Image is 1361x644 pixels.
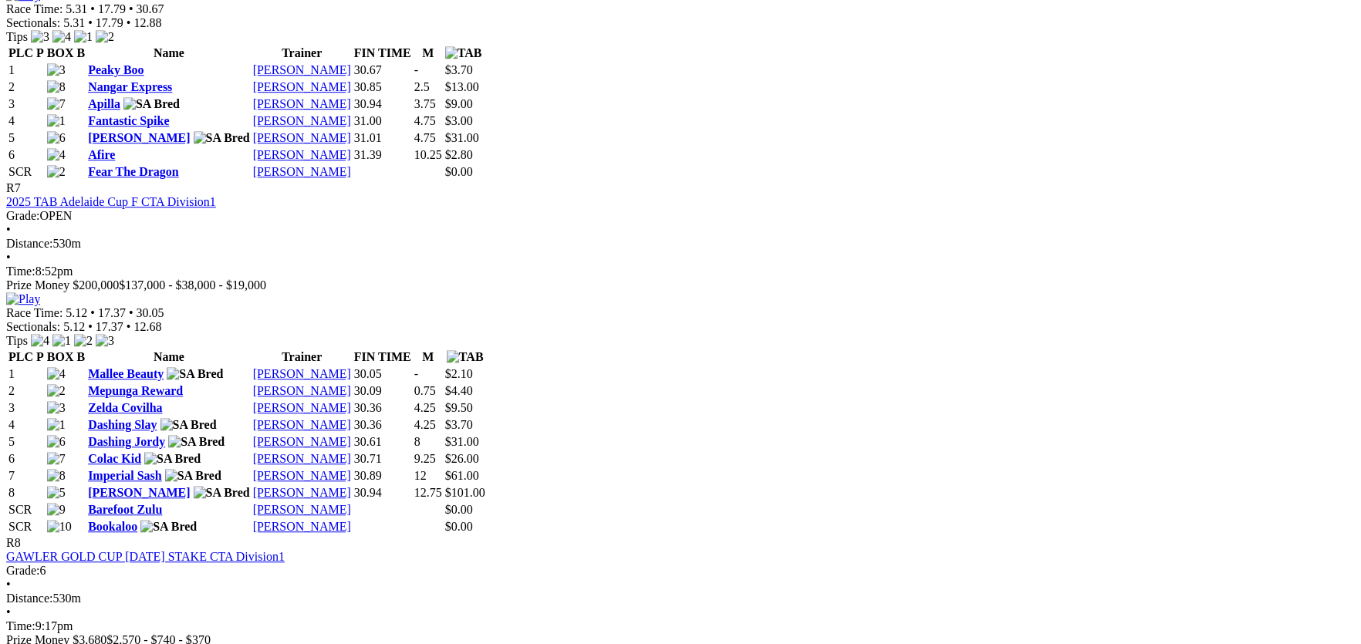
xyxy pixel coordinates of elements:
span: 17.79 [96,16,123,29]
img: 4 [47,367,66,381]
a: Colac Kid [88,452,141,465]
td: 5 [8,434,45,450]
span: $9.50 [445,401,473,414]
td: 2 [8,383,45,399]
span: P [36,46,44,59]
td: 1 [8,366,45,382]
a: [PERSON_NAME] [253,63,351,76]
span: • [88,16,93,29]
a: [PERSON_NAME] [253,384,351,397]
span: $61.00 [445,469,479,482]
text: 3.75 [414,97,436,110]
th: Trainer [252,349,352,365]
span: Distance: [6,237,52,250]
span: 5.31 [66,2,87,15]
span: Distance: [6,592,52,605]
img: SA Bred [123,97,180,111]
span: BOX [47,46,74,59]
a: [PERSON_NAME] [253,486,351,499]
span: • [6,251,11,264]
span: Grade: [6,209,40,222]
img: 4 [52,30,71,44]
span: Time: [6,619,35,632]
td: 1 [8,62,45,78]
span: • [127,16,131,29]
a: Zelda Covilha [88,401,162,414]
td: 7 [8,468,45,484]
span: B [76,46,85,59]
span: 12.88 [133,16,161,29]
span: BOX [47,350,74,363]
span: Grade: [6,564,40,577]
th: M [414,349,443,365]
td: 30.85 [353,79,412,95]
img: 7 [47,452,66,466]
span: • [6,605,11,619]
span: 30.05 [137,306,164,319]
a: [PERSON_NAME] [253,165,351,178]
img: 10 [47,520,72,534]
th: Name [87,349,251,365]
span: • [127,320,131,333]
td: 30.89 [353,468,412,484]
td: 4 [8,417,45,433]
td: 30.71 [353,451,412,467]
span: Sectionals: [6,320,60,333]
a: [PERSON_NAME] [253,131,351,144]
img: 8 [47,80,66,94]
a: [PERSON_NAME] [253,520,351,533]
span: $2.10 [445,367,473,380]
img: 4 [31,334,49,348]
img: 1 [47,418,66,432]
span: 5.31 [63,16,85,29]
span: B [76,350,85,363]
td: 30.36 [353,400,412,416]
div: 8:52pm [6,265,1355,278]
span: 5.12 [63,320,85,333]
a: Mepunga Reward [88,384,183,397]
td: SCR [8,164,45,180]
th: Trainer [252,46,352,61]
td: 3 [8,96,45,112]
span: P [36,350,44,363]
text: - [414,367,418,380]
span: $31.00 [445,131,479,144]
td: 2 [8,79,45,95]
td: SCR [8,502,45,518]
span: • [88,320,93,333]
a: Peaky Boo [88,63,144,76]
a: Fantastic Spike [88,114,169,127]
span: • [129,2,133,15]
span: 5.12 [66,306,87,319]
span: 17.37 [98,306,126,319]
td: SCR [8,519,45,534]
img: 3 [47,63,66,77]
img: 6 [47,131,66,145]
a: [PERSON_NAME] [253,503,351,516]
span: Time: [6,265,35,278]
a: Barefoot Zulu [88,503,162,516]
img: 8 [47,469,66,483]
img: 2 [47,165,66,179]
span: $31.00 [445,435,479,448]
a: Dashing Jordy [88,435,165,448]
td: 3 [8,400,45,416]
td: 31.00 [353,113,412,129]
img: 7 [47,97,66,111]
td: 5 [8,130,45,146]
text: 4.25 [414,418,436,431]
a: [PERSON_NAME] [253,452,351,465]
span: $3.70 [445,418,473,431]
a: [PERSON_NAME] [253,114,351,127]
td: 30.67 [353,62,412,78]
span: • [6,223,11,236]
a: Fear The Dragon [88,165,179,178]
img: SA Bred [165,469,221,483]
a: Dashing Slay [88,418,157,431]
text: 12 [414,469,427,482]
img: 3 [31,30,49,44]
img: 3 [47,401,66,415]
span: $26.00 [445,452,479,465]
text: 2.5 [414,80,430,93]
span: • [129,306,133,319]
